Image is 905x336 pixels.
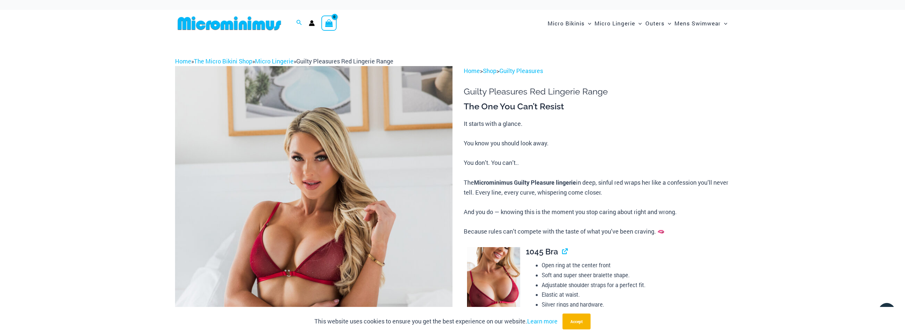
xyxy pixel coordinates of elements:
[464,101,730,112] h3: The One You Can’t Resist
[585,15,591,32] span: Menu Toggle
[483,67,496,75] a: Shop
[645,15,665,32] span: Outers
[562,314,591,329] button: Accept
[542,260,730,270] li: Open ring at the center front
[548,15,585,32] span: Micro Bikinis
[673,13,729,33] a: Mens SwimwearMenu ToggleMenu Toggle
[296,19,302,27] a: Search icon link
[194,57,252,65] a: The Micro Bikini Shop
[674,15,721,32] span: Mens Swimwear
[546,13,593,33] a: Micro BikinisMenu ToggleMenu Toggle
[464,119,730,237] p: It starts with a glance. You know you should look away. You don’t. You can’t.. The in deep, sinfu...
[721,15,727,32] span: Menu Toggle
[464,66,730,76] p: > >
[321,16,337,31] a: View Shopping Cart, empty
[542,290,730,300] li: Elastic at waist.
[175,57,191,65] a: Home
[542,270,730,280] li: Soft and super sheer bralette shape.
[175,57,393,65] span: » » »
[526,247,558,256] span: 1045 Bra
[175,16,284,31] img: MM SHOP LOGO FLAT
[314,317,558,326] p: This website uses cookies to ensure you get the best experience on our website.
[542,300,730,310] li: Silver rings and hardware.
[296,57,393,65] span: Guilty Pleasures Red Lingerie Range
[309,20,315,26] a: Account icon link
[464,87,730,97] h1: Guilty Pleasures Red Lingerie Range
[527,317,558,325] a: Learn more
[595,15,635,32] span: Micro Lingerie
[545,12,730,34] nav: Site Navigation
[499,67,543,75] a: Guilty Pleasures
[464,67,480,75] a: Home
[665,15,671,32] span: Menu Toggle
[644,13,673,33] a: OutersMenu ToggleMenu Toggle
[255,57,294,65] a: Micro Lingerie
[542,280,730,290] li: Adjustable shoulder straps for a perfect fit.
[474,178,576,186] b: Microminimus Guilty Pleasure lingerie
[593,13,643,33] a: Micro LingerieMenu ToggleMenu Toggle
[467,247,520,327] img: Guilty Pleasures Red 1045 Bra
[635,15,642,32] span: Menu Toggle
